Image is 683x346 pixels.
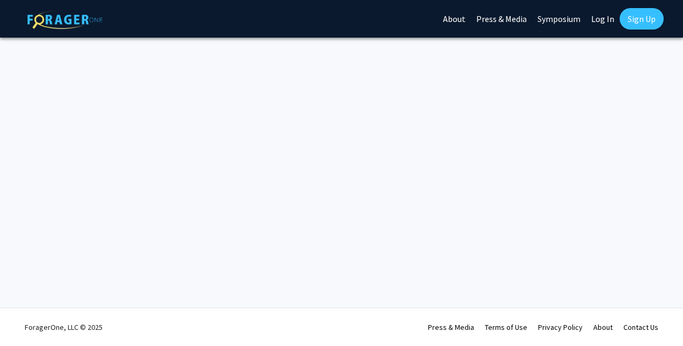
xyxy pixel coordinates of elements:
a: Contact Us [623,322,658,332]
div: ForagerOne, LLC © 2025 [25,308,103,346]
a: Privacy Policy [538,322,583,332]
a: Terms of Use [485,322,527,332]
img: ForagerOne Logo [27,10,103,29]
a: Press & Media [428,322,474,332]
a: Sign Up [620,8,664,30]
a: About [593,322,613,332]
